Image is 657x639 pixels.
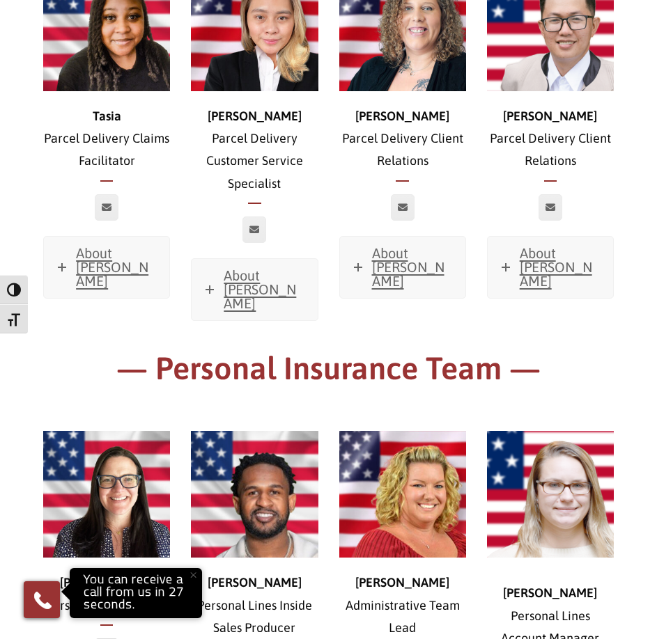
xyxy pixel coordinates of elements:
h1: — Personal Insurance Team — [43,348,614,396]
strong: [PERSON_NAME] [503,109,597,123]
b: [PERSON_NAME] [355,109,449,123]
strong: [PERSON_NAME] [503,585,597,600]
p: Parcel Delivery Customer Service Specialist [191,105,318,196]
img: headshot 500x500 [191,431,318,558]
img: brianna-500x500 (1) [487,431,614,558]
a: About [PERSON_NAME] [488,237,613,298]
span: About [PERSON_NAME] [520,245,592,289]
a: About [PERSON_NAME] [192,259,317,320]
span: About [PERSON_NAME] [224,267,296,311]
img: Phone icon [31,589,54,611]
a: About [PERSON_NAME] [44,237,169,298]
p: Administrative Team Lead [339,571,466,639]
strong: [PERSON_NAME] [208,575,302,590]
p: Personal Lines Inside Sales Producer [191,571,318,639]
button: Close [178,560,208,590]
img: Dori_500x500 [339,431,466,558]
p: You can receive a call from us in 27 seconds. [73,571,199,615]
span: About [PERSON_NAME] [372,245,445,289]
span: About [PERSON_NAME] [76,245,148,289]
b: [PERSON_NAME] [208,109,302,123]
a: About [PERSON_NAME] [340,237,465,298]
p: Parcel Delivery Client Relations [339,105,466,173]
p: Parcel Delivery Client Relations [487,105,614,173]
strong: [PERSON_NAME] [355,575,449,590]
b: Tasia [93,109,121,123]
img: Jennifer-500x500 [43,431,170,558]
p: Parcel Delivery Claims Facilitator [43,105,170,173]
